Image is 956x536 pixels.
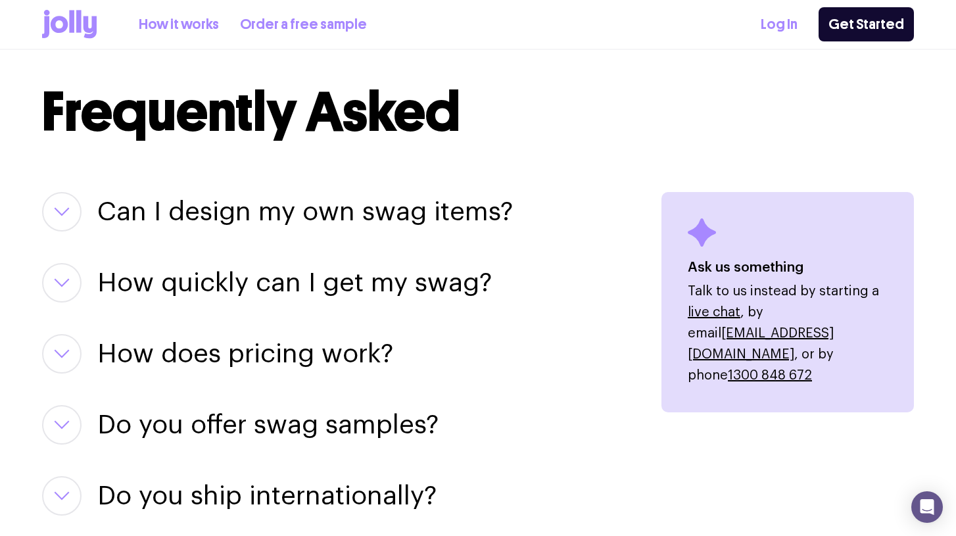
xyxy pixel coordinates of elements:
[819,7,914,41] a: Get Started
[688,327,834,361] a: [EMAIL_ADDRESS][DOMAIN_NAME]
[139,14,219,36] a: How it works
[97,334,393,374] button: How does pricing work?
[911,491,943,523] div: Open Intercom Messenger
[97,263,492,303] button: How quickly can I get my swag?
[97,476,437,516] button: Do you ship internationally?
[97,192,513,231] button: Can I design my own swag items?
[728,369,812,382] a: 1300 848 672
[688,281,888,386] p: Talk to us instead by starting a , by email , or by phone
[240,14,367,36] a: Order a free sample
[761,14,798,36] a: Log In
[97,405,439,445] button: Do you offer swag samples?
[688,302,740,323] button: live chat
[688,257,888,278] h4: Ask us something
[42,84,914,139] h2: Frequently Asked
